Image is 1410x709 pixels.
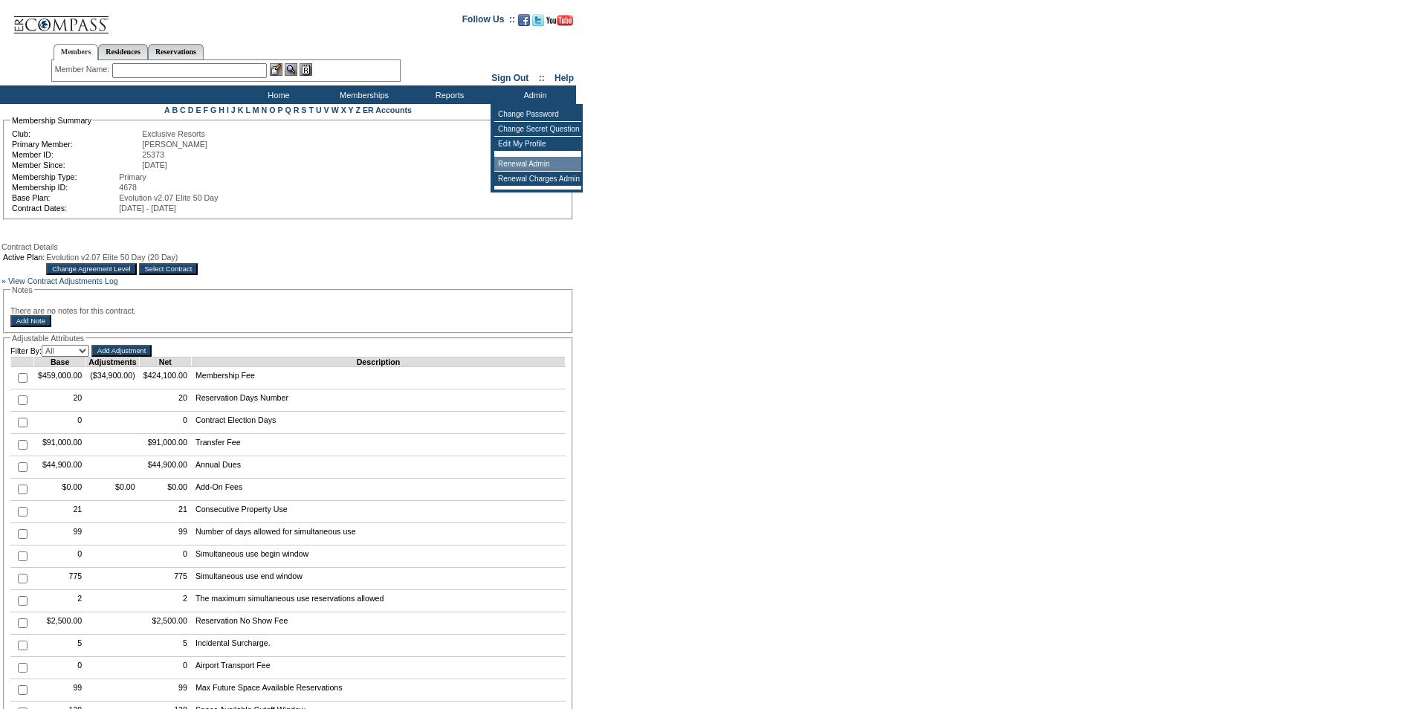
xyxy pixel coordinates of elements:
[119,172,146,181] span: Primary
[191,434,565,456] td: Transfer Fee
[34,479,86,501] td: $0.00
[12,183,117,192] td: Membership ID:
[191,357,565,367] td: Description
[494,122,581,137] td: Change Secret Question
[91,345,152,357] input: Add Adjustment
[12,161,140,169] td: Member Since:
[332,106,339,114] a: W
[546,15,573,26] img: Subscribe to our YouTube Channel
[554,73,574,83] a: Help
[491,73,528,83] a: Sign Out
[142,161,167,169] span: [DATE]
[139,357,191,367] td: Net
[270,63,282,76] img: b_edit.gif
[34,357,86,367] td: Base
[139,657,191,679] td: 0
[191,501,565,523] td: Consecutive Property Use
[532,19,544,27] a: Follow us on Twitter
[139,434,191,456] td: $91,000.00
[139,523,191,545] td: 99
[363,106,412,114] a: ER Accounts
[142,150,164,159] span: 25373
[518,19,530,27] a: Become our fan on Facebook
[494,172,581,187] td: Renewal Charges Admin
[54,44,99,60] a: Members
[148,44,204,59] a: Reservations
[210,106,216,114] a: G
[12,140,140,149] td: Primary Member:
[539,73,545,83] span: ::
[262,106,268,114] a: N
[191,545,565,568] td: Simultaneous use begin window
[191,635,565,657] td: Incidental Surcharge.
[180,106,186,114] a: C
[294,106,300,114] a: R
[10,116,93,125] legend: Membership Summary
[253,106,259,114] a: M
[139,367,191,389] td: $424,100.00
[301,106,306,114] a: S
[300,63,312,76] img: Reservations
[191,523,565,545] td: Number of days allowed for simultaneous use
[546,19,573,27] a: Subscribe to our YouTube Channel
[10,315,51,327] input: Add Note
[34,523,86,545] td: 99
[139,635,191,657] td: 5
[191,679,565,702] td: Max Future Space Available Reservations
[191,657,565,679] td: Airport Transport Fee
[462,13,515,30] td: Follow Us ::
[10,306,136,315] span: There are no notes for this contract.
[119,193,218,202] span: Evolution v2.07 Elite 50 Day
[12,150,140,159] td: Member ID:
[191,479,565,501] td: Add-On Fees
[355,106,360,114] a: Z
[34,679,86,702] td: 99
[269,106,275,114] a: O
[34,389,86,412] td: 20
[142,140,207,149] span: [PERSON_NAME]
[139,679,191,702] td: 99
[191,456,565,479] td: Annual Dues
[34,545,86,568] td: 0
[494,157,581,172] td: Renewal Admin
[320,85,405,104] td: Memberships
[238,106,244,114] a: K
[119,204,176,213] span: [DATE] - [DATE]
[34,590,86,612] td: 2
[285,106,291,114] a: Q
[12,204,117,213] td: Contract Dates:
[139,389,191,412] td: 20
[46,263,136,275] input: Change Agreement Level
[12,129,140,138] td: Club:
[34,434,86,456] td: $91,000.00
[139,263,198,275] input: Select Contract
[172,106,178,114] a: B
[219,106,224,114] a: H
[231,106,236,114] a: J
[405,85,491,104] td: Reports
[10,345,89,357] td: Filter By:
[191,612,565,635] td: Reservation No Show Fee
[12,172,117,181] td: Membership Type:
[142,129,205,138] span: Exclusive Resorts
[98,44,148,59] a: Residences
[188,106,194,114] a: D
[34,412,86,434] td: 0
[234,85,320,104] td: Home
[308,106,314,114] a: T
[139,545,191,568] td: 0
[34,657,86,679] td: 0
[139,501,191,523] td: 21
[139,412,191,434] td: 0
[55,63,112,76] div: Member Name:
[191,412,565,434] td: Contract Election Days
[139,612,191,635] td: $2,500.00
[494,137,581,152] td: Edit My Profile
[3,253,45,262] td: Active Plan:
[491,85,576,104] td: Admin
[34,367,86,389] td: $459,000.00
[341,106,346,114] a: X
[494,107,581,122] td: Change Password
[245,106,250,114] a: L
[139,479,191,501] td: $0.00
